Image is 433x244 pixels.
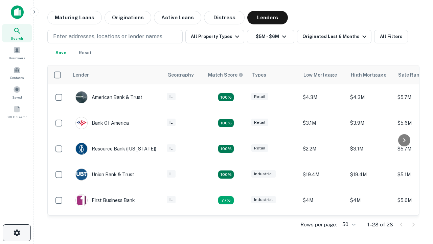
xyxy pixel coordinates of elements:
button: Save your search to get updates of matches that match your search criteria. [50,46,72,60]
span: SREO Search [6,114,27,120]
p: Rows per page: [300,221,337,229]
button: Lenders [247,11,288,24]
div: Low Mortgage [303,71,337,79]
button: All Filters [374,30,408,43]
td: $4.3M [299,84,347,110]
img: picture [76,91,87,103]
th: Low Mortgage [299,65,347,84]
button: Originated Last 6 Months [297,30,371,43]
a: Borrowers [2,44,32,62]
div: Matching Properties: 7, hasApolloMatch: undefined [218,93,234,101]
div: Originated Last 6 Months [302,33,368,41]
span: Contacts [10,75,24,80]
a: Saved [2,83,32,101]
button: Distress [204,11,245,24]
img: picture [76,117,87,129]
img: picture [76,195,87,206]
td: $19.4M [299,162,347,187]
td: $4M [347,187,394,213]
div: Matching Properties: 4, hasApolloMatch: undefined [218,170,234,179]
td: $3.1M [299,110,347,136]
div: IL [167,93,176,101]
td: $4.2M [347,213,394,239]
button: Enter addresses, locations or lender names [47,30,183,43]
div: Bank Of America [75,117,129,129]
button: All Property Types [185,30,244,43]
img: picture [76,143,87,155]
a: SREO Search [2,103,32,121]
div: Lender [73,71,89,79]
iframe: Chat Widget [399,168,433,201]
div: Matching Properties: 4, hasApolloMatch: undefined [218,145,234,153]
th: Capitalize uses an advanced AI algorithm to match your search with the best lender. The match sco... [204,65,248,84]
th: Lender [69,65,163,84]
button: Originations [105,11,151,24]
span: Saved [12,95,22,100]
a: Contacts [2,63,32,82]
div: Resource Bank ([US_STATE]) [75,143,156,155]
div: Retail [251,93,268,101]
div: Union Bank & Trust [75,168,134,181]
a: Search [2,24,32,42]
span: Borrowers [9,55,25,61]
td: $3.9M [299,213,347,239]
div: IL [167,170,176,178]
div: Geography [167,71,194,79]
div: Matching Properties: 4, hasApolloMatch: undefined [218,119,234,127]
div: Matching Properties: 3, hasApolloMatch: undefined [218,196,234,204]
th: Types [248,65,299,84]
img: picture [76,169,87,180]
div: Retail [251,144,268,152]
div: IL [167,144,176,152]
div: American Bank & Trust [75,91,142,103]
div: IL [167,196,176,204]
div: IL [167,119,176,126]
div: Retail [251,119,268,126]
h6: Match Score [208,71,242,79]
div: First Business Bank [75,194,135,206]
p: 1–28 of 28 [367,221,393,229]
span: Search [11,36,23,41]
td: $3.1M [347,136,394,162]
div: Industrial [251,170,276,178]
td: $4.3M [347,84,394,110]
td: $2.2M [299,136,347,162]
th: High Mortgage [347,65,394,84]
th: Geography [163,65,204,84]
td: $4M [299,187,347,213]
div: Industrial [251,196,276,204]
img: capitalize-icon.png [11,5,24,19]
div: Capitalize uses an advanced AI algorithm to match your search with the best lender. The match sco... [208,71,243,79]
td: $19.4M [347,162,394,187]
p: Enter addresses, locations or lender names [53,33,162,41]
div: Types [252,71,266,79]
button: Reset [74,46,96,60]
div: High Mortgage [351,71,386,79]
button: Maturing Loans [47,11,102,24]
td: $3.9M [347,110,394,136]
button: Active Loans [154,11,201,24]
button: $5M - $6M [247,30,294,43]
div: 50 [340,220,357,229]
